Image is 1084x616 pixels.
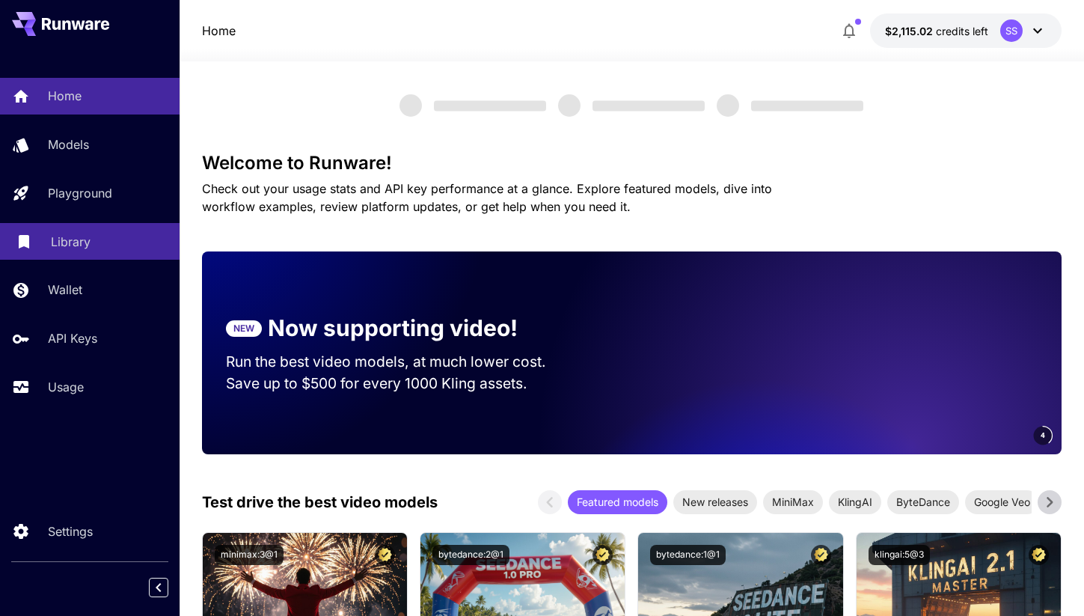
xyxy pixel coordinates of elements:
span: KlingAI [829,494,881,510]
p: Test drive the best video models [202,491,438,513]
div: $2,115.01805 [885,23,988,39]
div: MiniMax [763,490,823,514]
p: Save up to $500 for every 1000 Kling assets. [226,373,575,394]
button: Collapse sidebar [149,578,168,597]
p: Wallet [48,281,82,299]
p: Playground [48,184,112,202]
button: Certified Model – Vetted for best performance and includes a commercial license. [1029,545,1049,565]
span: credits left [936,25,988,37]
div: New releases [673,490,757,514]
span: 4 [1041,430,1045,441]
span: Google Veo [965,494,1039,510]
button: bytedance:2@1 [432,545,509,565]
span: Check out your usage stats and API key performance at a glance. Explore featured models, dive int... [202,181,772,214]
p: Settings [48,522,93,540]
p: Models [48,135,89,153]
p: Now supporting video! [268,311,518,345]
button: Certified Model – Vetted for best performance and includes a commercial license. [592,545,613,565]
nav: breadcrumb [202,22,236,40]
div: Google Veo [965,490,1039,514]
div: KlingAI [829,490,881,514]
a: Home [202,22,236,40]
p: NEW [233,322,254,335]
button: klingai:5@3 [869,545,930,565]
div: Collapse sidebar [160,574,180,601]
p: Library [51,233,91,251]
p: Home [48,87,82,105]
div: SS [1000,19,1023,42]
span: $2,115.02 [885,25,936,37]
button: bytedance:1@1 [650,545,726,565]
span: New releases [673,494,757,510]
button: $2,115.01805SS [870,13,1062,48]
p: Usage [48,378,84,396]
span: MiniMax [763,494,823,510]
button: minimax:3@1 [215,545,284,565]
button: Certified Model – Vetted for best performance and includes a commercial license. [811,545,831,565]
span: Featured models [568,494,667,510]
div: Featured models [568,490,667,514]
span: ByteDance [887,494,959,510]
p: API Keys [48,329,97,347]
h3: Welcome to Runware! [202,153,1062,174]
div: ByteDance [887,490,959,514]
button: Certified Model – Vetted for best performance and includes a commercial license. [375,545,395,565]
p: Run the best video models, at much lower cost. [226,351,575,373]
